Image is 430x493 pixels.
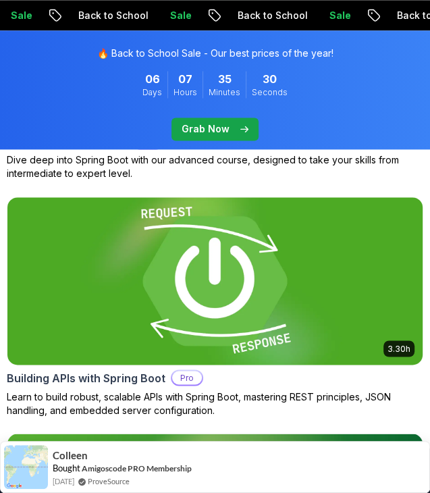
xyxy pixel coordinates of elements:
span: 30 Seconds [263,71,277,87]
p: Dive deep into Spring Boot with our advanced course, designed to take your skills from intermedia... [7,153,423,180]
span: [DATE] [53,475,74,487]
a: Amigoscode PRO Membership [82,463,192,473]
p: Grab Now [182,122,230,136]
p: Sale [315,9,358,22]
a: Building APIs with Spring Boot card3.30hBuilding APIs with Spring BootProLearn to build robust, s... [7,197,423,417]
p: Pro [172,371,202,384]
span: 35 Minutes [218,71,232,87]
span: Seconds [252,87,288,98]
p: Sale [156,9,199,22]
span: Minutes [209,87,240,98]
span: Days [142,87,162,98]
img: provesource social proof notification image [4,445,48,489]
p: Back to School [64,9,156,22]
span: Hours [173,87,197,98]
p: 3.30h [387,343,410,354]
p: Back to School [223,9,315,22]
span: Colleen [53,450,88,461]
span: Bought [53,463,80,473]
a: ProveSource [88,475,130,487]
h2: Building APIs with Spring Boot [7,369,165,386]
span: 6 Days [145,71,160,87]
span: 7 Hours [178,71,192,87]
p: 🔥 Back to School Sale - Our best prices of the year! [97,47,333,60]
p: Learn to build robust, scalable APIs with Spring Boot, mastering REST principles, JSON handling, ... [7,390,423,417]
